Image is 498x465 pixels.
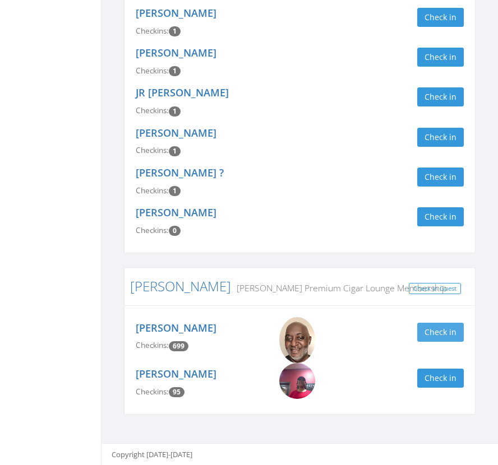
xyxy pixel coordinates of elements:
span: Checkin count [169,387,185,397]
span: Checkin count [169,146,181,156]
a: [PERSON_NAME] [130,277,231,295]
button: Check in [417,8,464,27]
a: [PERSON_NAME] [136,206,216,219]
span: Checkins: [136,66,169,76]
span: Checkins: [136,387,169,397]
span: Checkin count [169,186,181,196]
span: Checkins: [136,145,169,155]
button: Check in [417,168,464,187]
a: [PERSON_NAME] ? [136,166,224,179]
a: [PERSON_NAME] [136,367,216,380]
span: Checkins: [136,225,169,235]
a: JR [PERSON_NAME] [136,86,229,99]
a: [PERSON_NAME] [136,6,216,20]
span: Checkin count [169,106,181,117]
button: Check in [417,207,464,226]
button: Check in [417,323,464,342]
button: Check in [417,128,464,147]
span: Checkin count [169,226,181,236]
button: Check in [417,369,464,388]
button: Check in [417,48,464,67]
span: Checkin count [169,26,181,36]
a: [PERSON_NAME] [136,126,216,139]
span: Checkins: [136,185,169,196]
span: Checkins: [136,105,169,115]
span: Checkin count [169,341,188,351]
a: [PERSON_NAME] [136,46,216,59]
a: [PERSON_NAME] [136,321,216,334]
img: Erroll_Reese.png [279,317,315,363]
span: Checkins: [136,26,169,36]
a: Check In Guest [409,283,461,295]
small: [PERSON_NAME] Premium Cigar Lounge Membership [231,282,447,294]
button: Check in [417,87,464,106]
span: Checkins: [136,340,169,350]
span: Checkin count [169,66,181,76]
img: Catherine_Edmonds.png [279,363,315,399]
